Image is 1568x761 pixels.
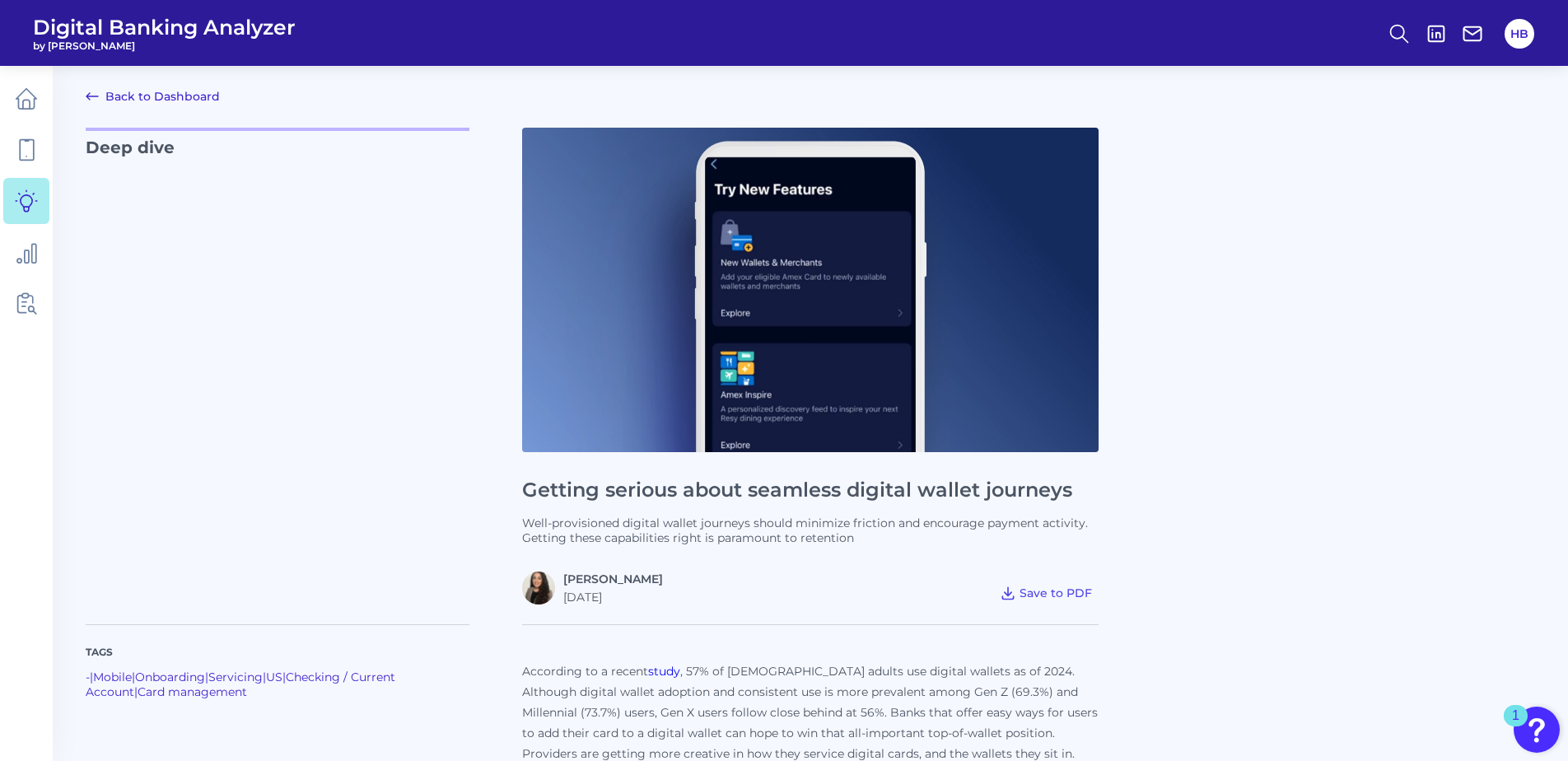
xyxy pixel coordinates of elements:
a: Servicing [208,670,263,684]
a: Mobile [93,670,132,684]
button: HB [1505,19,1534,49]
span: | [263,670,266,684]
button: Open Resource Center, 1 new notification [1514,707,1560,753]
div: 1 [1512,716,1519,737]
span: Digital Banking Analyzer [33,15,296,40]
p: Deep dive [86,128,469,605]
a: US [266,670,282,684]
span: | [134,684,138,699]
span: by [PERSON_NAME] [33,40,296,52]
a: study [648,664,680,679]
button: Save to PDF [993,581,1099,605]
span: | [132,670,135,684]
a: Checking / Current Account [86,670,395,699]
a: Onboarding [135,670,205,684]
span: | [90,670,93,684]
p: Well-provisioned digital wallet journeys should minimize friction and encourage payment activity.... [522,516,1099,545]
span: | [282,670,286,684]
span: | [205,670,208,684]
img: Image.jpg [522,572,555,605]
div: [DATE] [563,590,663,605]
p: Tags [86,645,469,660]
span: Save to PDF [1020,586,1092,600]
a: Card management [138,684,247,699]
img: Deep Dives - Phone.png [522,128,1099,452]
a: Back to Dashboard [86,86,220,106]
span: - [86,670,90,684]
a: [PERSON_NAME] [563,572,663,586]
h1: Getting serious about seamless digital wallet journeys [522,479,1099,502]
